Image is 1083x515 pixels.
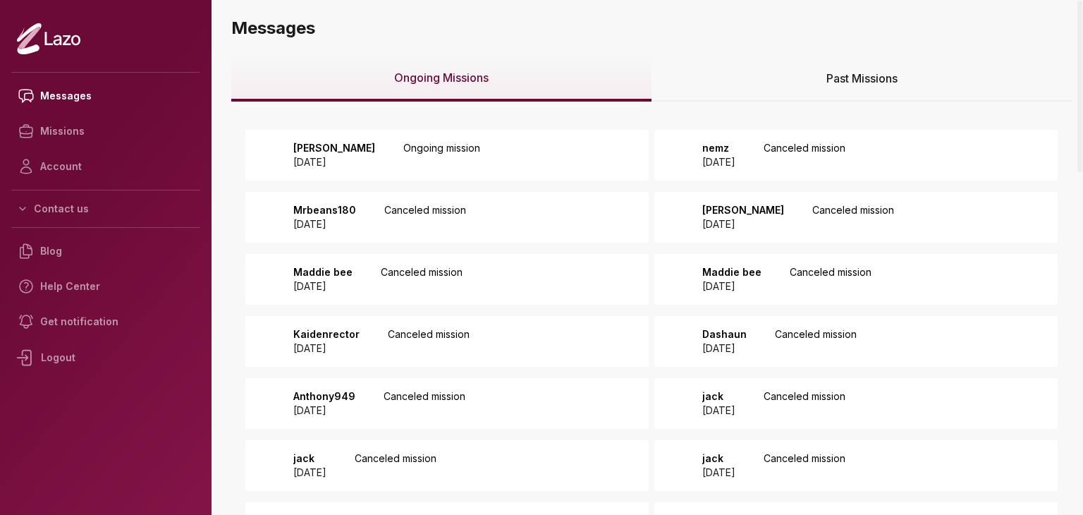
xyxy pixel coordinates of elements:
[764,389,845,418] p: Canceled mission
[702,203,784,217] p: [PERSON_NAME]
[812,203,894,231] p: Canceled mission
[775,327,857,356] p: Canceled mission
[702,279,761,293] p: [DATE]
[381,265,463,293] p: Canceled mission
[11,78,200,114] a: Messages
[11,114,200,149] a: Missions
[403,141,480,169] p: Ongoing mission
[293,155,375,169] p: [DATE]
[702,466,735,480] p: [DATE]
[702,141,735,155] p: nemz
[293,141,375,155] p: [PERSON_NAME]
[355,452,436,480] p: Canceled mission
[702,155,735,169] p: [DATE]
[702,452,735,466] p: jack
[764,141,845,169] p: Canceled mission
[384,203,466,231] p: Canceled mission
[394,69,489,86] span: Ongoing Missions
[11,269,200,304] a: Help Center
[702,404,735,418] p: [DATE]
[790,265,871,293] p: Canceled mission
[293,265,353,279] p: Maddie bee
[293,341,360,356] p: [DATE]
[11,234,200,269] a: Blog
[11,339,200,376] div: Logout
[702,217,784,231] p: [DATE]
[231,17,1072,40] h3: Messages
[702,265,761,279] p: Maddie bee
[293,217,356,231] p: [DATE]
[293,404,355,418] p: [DATE]
[11,304,200,339] a: Get notification
[384,389,465,418] p: Canceled mission
[293,279,353,293] p: [DATE]
[764,452,845,480] p: Canceled mission
[702,341,747,356] p: [DATE]
[11,196,200,222] button: Contact us
[826,70,898,87] span: Past Missions
[293,327,360,341] p: Kaidenrector
[11,149,200,184] a: Account
[293,466,326,480] p: [DATE]
[388,327,470,356] p: Canceled mission
[293,203,356,217] p: Mrbeans180
[293,389,355,404] p: Anthony949
[293,452,326,466] p: jack
[702,327,747,341] p: Dashaun
[702,389,735,404] p: jack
